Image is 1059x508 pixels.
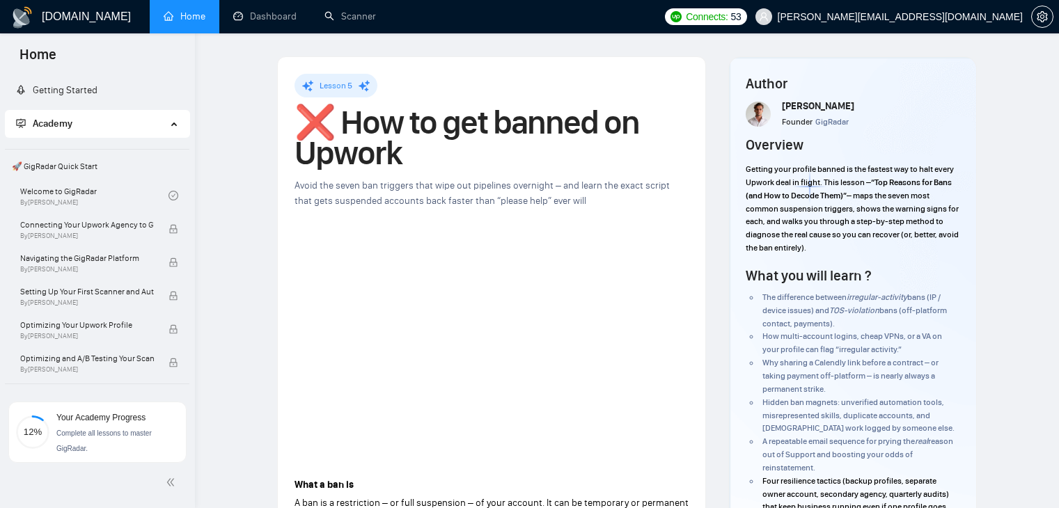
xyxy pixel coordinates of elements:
span: The difference between [762,292,847,302]
span: Academy [33,118,72,129]
span: By [PERSON_NAME] [20,299,154,307]
a: Welcome to GigRadarBy[PERSON_NAME] [20,180,168,211]
span: setting [1032,11,1053,22]
a: rocketGetting Started [16,84,97,96]
span: By [PERSON_NAME] [20,332,154,340]
span: Navigating the GigRadar Platform [20,251,154,265]
span: lock [168,324,178,334]
iframe: Intercom live chat [1012,461,1045,494]
img: Screenshot+at+Jun+18+10-48-53%E2%80%AFPM.png [746,102,771,127]
span: – maps the seven most common suspension triggers, shows the warning signs for each, and walks you... [746,191,959,253]
span: Hidden ban magnets: unverified automation tools, misrepresented skills, duplicate accounts, and [... [762,397,955,434]
a: dashboardDashboard [233,10,297,22]
span: fund-projection-screen [16,118,26,128]
span: Optimizing Your Upwork Profile [20,318,154,332]
h4: What you will learn ? [746,266,871,285]
a: homeHome [164,10,205,22]
span: Home [8,45,68,74]
span: By [PERSON_NAME] [20,365,154,374]
span: How multi-account logins, cheap VPNs, or a VA on your profile can flag “irregular activity.” [762,331,942,354]
span: lock [168,291,178,301]
strong: What a ban is [295,479,354,491]
span: Academy [16,118,72,129]
em: irregular-activity [847,292,907,302]
span: Avoid the seven ban triggers that wipe out pipelines overnight – and learn the exact script that ... [295,180,670,207]
li: Getting Started [5,77,189,104]
em: TOS-violation [829,305,879,315]
span: Complete all lessons to master GigRadar. [56,429,152,452]
h1: ❌ How to get banned on Upwork [295,107,689,168]
span: user [759,12,769,22]
h4: Author [746,74,959,93]
span: 53 [731,9,742,24]
button: setting [1031,6,1053,28]
span: Why sharing a Calendly link before a contract – or taking payment off-platform – is nearly always... [762,358,939,394]
span: Getting your profile banned is the fastest way to halt every Upwork deal in flight. This lesson – [746,164,954,187]
em: real [915,436,928,446]
a: setting [1031,11,1053,22]
h4: Overview [746,135,803,154]
span: lock [168,257,178,267]
span: Connecting Your Upwork Agency to GigRadar [20,218,154,232]
span: Founder [782,117,813,127]
img: logo [11,6,33,29]
span: Optimizing and A/B Testing Your Scanner for Better Results [20,351,154,365]
span: bans (off-platform contact, payments). [762,305,947,328]
span: A repeatable email sequence for prying the [762,436,915,446]
img: upwork-logo.png [670,11,682,22]
span: lock [168,358,178,367]
span: check-circle [168,191,178,200]
strong: “Top Reasons for Bans (and How to Decode Them)” [746,177,952,200]
span: reason out of Support and boosting your odds of reinstatement. [762,436,953,473]
span: By [PERSON_NAME] [20,232,154,240]
span: bans (IP / device issues) and [762,292,941,315]
span: double-left [166,475,180,489]
span: Setting Up Your First Scanner and Auto-Bidder [20,285,154,299]
a: searchScanner [324,10,376,22]
span: Your Academy Progress [56,413,146,422]
span: 12% [16,427,49,436]
span: [PERSON_NAME] [782,100,854,112]
span: lock [168,224,178,234]
span: Lesson 5 [320,81,352,90]
span: Connects: [686,9,728,24]
span: 🚀 GigRadar Quick Start [6,152,188,180]
span: GigRadar [815,117,849,127]
span: By [PERSON_NAME] [20,265,154,273]
span: 👑 Agency Success with GigRadar [6,387,188,415]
